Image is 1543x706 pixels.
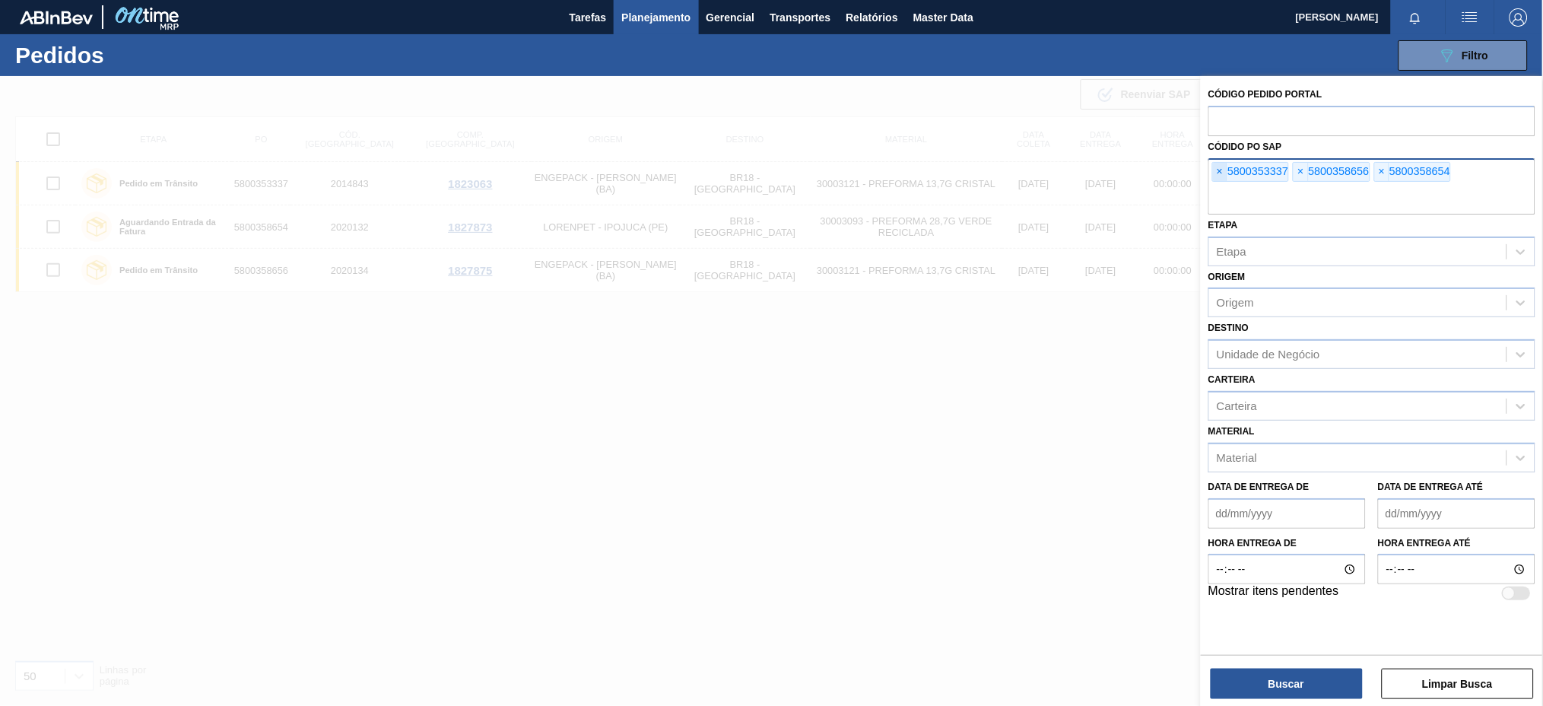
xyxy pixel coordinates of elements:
[621,8,691,27] span: Planejamento
[1462,49,1489,62] span: Filtro
[1374,162,1451,182] div: 5800358654
[1208,584,1339,603] label: Mostrar itens pendentes
[1217,297,1254,310] div: Origem
[1208,482,1310,492] label: Data de Entrega de
[1391,7,1440,28] button: Notificações
[1208,498,1366,529] input: dd/mm/yyyy
[1213,163,1227,181] span: ×
[1208,272,1246,282] label: Origem
[1217,399,1257,412] div: Carteira
[1208,89,1322,100] label: Código Pedido Portal
[1212,162,1289,182] div: 5800353337
[1293,162,1370,182] div: 5800358656
[1510,8,1528,27] img: Logout
[1217,245,1246,258] div: Etapa
[1399,40,1528,71] button: Filtro
[15,46,244,64] h1: Pedidos
[570,8,607,27] span: Tarefas
[913,8,973,27] span: Master Data
[1294,163,1308,181] span: ×
[1208,220,1238,231] label: Etapa
[1378,533,1535,555] label: Hora entrega até
[1375,163,1389,181] span: ×
[1217,348,1320,361] div: Unidade de Negócio
[1208,426,1255,437] label: Material
[1208,323,1249,333] label: Destino
[846,8,897,27] span: Relatórios
[1217,451,1257,464] div: Material
[706,8,755,27] span: Gerencial
[1378,482,1484,492] label: Data de Entrega até
[1208,374,1256,385] label: Carteira
[1208,533,1366,555] label: Hora entrega de
[20,11,93,24] img: TNhmsLtSVTkK8tSr43FrP2fwEKptu5GPRR3wAAAABJRU5ErkJggg==
[1461,8,1479,27] img: userActions
[770,8,830,27] span: Transportes
[1378,498,1535,529] input: dd/mm/yyyy
[1208,142,1282,152] label: Códido PO SAP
